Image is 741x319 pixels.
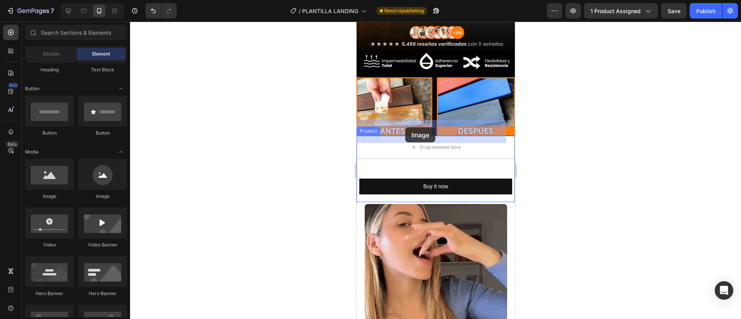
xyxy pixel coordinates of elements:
div: Publish [696,7,716,15]
span: PLANTILLA LANDING [302,7,358,15]
span: Button [25,85,39,92]
div: Video Banner [78,241,127,248]
span: Toggle open [115,83,127,95]
div: Button [25,130,74,137]
span: 1 product assigned [590,7,641,15]
div: Text Block [78,66,127,73]
div: Button [78,130,127,137]
div: Open Intercom Messenger [715,281,733,300]
span: Need republishing [384,7,424,14]
button: 1 product assigned [584,3,658,19]
div: Beta [6,141,19,147]
div: Heading [25,66,74,73]
button: Publish [690,3,722,19]
div: 450 [7,82,19,88]
span: Section [43,51,59,57]
div: Image [78,193,127,200]
div: Undo/Redo [145,3,177,19]
div: Image [25,193,74,200]
span: Toggle open [115,146,127,158]
button: 7 [3,3,58,19]
span: Element [92,51,110,57]
iframe: Design area [357,22,515,319]
div: Hero Banner [78,290,127,297]
span: Save [668,8,680,14]
div: Video [25,241,74,248]
button: Save [661,3,687,19]
input: Search Sections & Elements [25,25,127,40]
span: Media [25,149,39,155]
span: / [299,7,301,15]
div: Hero Banner [25,290,74,297]
p: 7 [51,6,54,15]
